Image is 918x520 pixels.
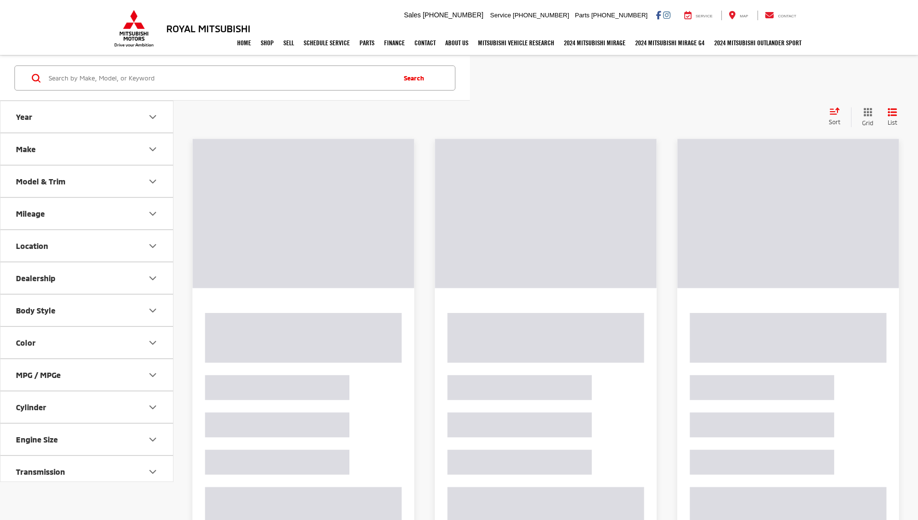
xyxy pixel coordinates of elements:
[758,11,804,20] a: Contact
[147,337,159,349] div: Color
[851,107,880,127] button: Grid View
[395,66,439,90] button: Search
[147,111,159,123] div: Year
[256,31,279,55] a: Shop
[0,133,174,165] button: MakeMake
[513,12,569,19] span: [PHONE_NUMBER]
[824,107,851,127] button: Select sort value
[16,338,36,347] div: Color
[575,12,589,19] span: Parts
[591,12,648,19] span: [PHONE_NUMBER]
[0,230,174,261] button: LocationLocation
[440,31,473,55] a: About Us
[16,144,36,154] div: Make
[299,31,355,55] a: Schedule Service: Opens in a new tab
[16,306,55,315] div: Body Style
[829,118,840,125] span: Sort
[16,273,55,283] div: Dealership
[147,240,159,252] div: Location
[677,11,720,20] a: Service
[48,66,395,90] input: Search by Make, Model, or Keyword
[16,177,66,186] div: Model & Trim
[862,119,873,127] span: Grid
[16,112,32,121] div: Year
[663,11,670,19] a: Instagram: Click to visit our Instagram page
[0,198,174,229] button: MileageMileage
[147,176,159,187] div: Model & Trim
[709,31,806,55] a: 2024 Mitsubishi Outlander SPORT
[16,435,58,444] div: Engine Size
[16,241,48,250] div: Location
[740,14,748,18] span: Map
[656,11,661,19] a: Facebook: Click to visit our Facebook page
[379,31,410,55] a: Finance
[147,369,159,381] div: MPG / MPGe
[0,101,174,132] button: YearYear
[147,466,159,478] div: Transmission
[0,359,174,390] button: MPG / MPGeMPG / MPGe
[0,391,174,423] button: CylinderCylinder
[696,14,713,18] span: Service
[0,166,174,197] button: Model & TrimModel & Trim
[0,456,174,487] button: TransmissionTransmission
[630,31,709,55] a: 2024 Mitsubishi Mirage G4
[888,118,897,127] span: List
[0,262,174,294] button: DealershipDealership
[0,327,174,358] button: ColorColor
[166,23,251,34] h3: Royal Mitsubishi
[0,295,174,326] button: Body StyleBody Style
[473,31,559,55] a: Mitsubishi Vehicle Research
[112,10,156,47] img: Mitsubishi
[147,305,159,316] div: Body Style
[0,424,174,455] button: Engine SizeEngine Size
[147,434,159,445] div: Engine Size
[355,31,379,55] a: Parts: Opens in a new tab
[410,31,440,55] a: Contact
[16,370,61,379] div: MPG / MPGe
[423,11,483,19] span: [PHONE_NUMBER]
[490,12,511,19] span: Service
[404,11,421,19] span: Sales
[147,273,159,284] div: Dealership
[16,403,46,412] div: Cylinder
[721,11,755,20] a: Map
[279,31,299,55] a: Sell
[778,14,796,18] span: Contact
[147,208,159,220] div: Mileage
[147,402,159,413] div: Cylinder
[16,209,45,218] div: Mileage
[880,107,905,127] button: List View
[559,31,630,55] a: 2024 Mitsubishi Mirage
[232,31,256,55] a: Home
[147,143,159,155] div: Make
[16,467,65,476] div: Transmission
